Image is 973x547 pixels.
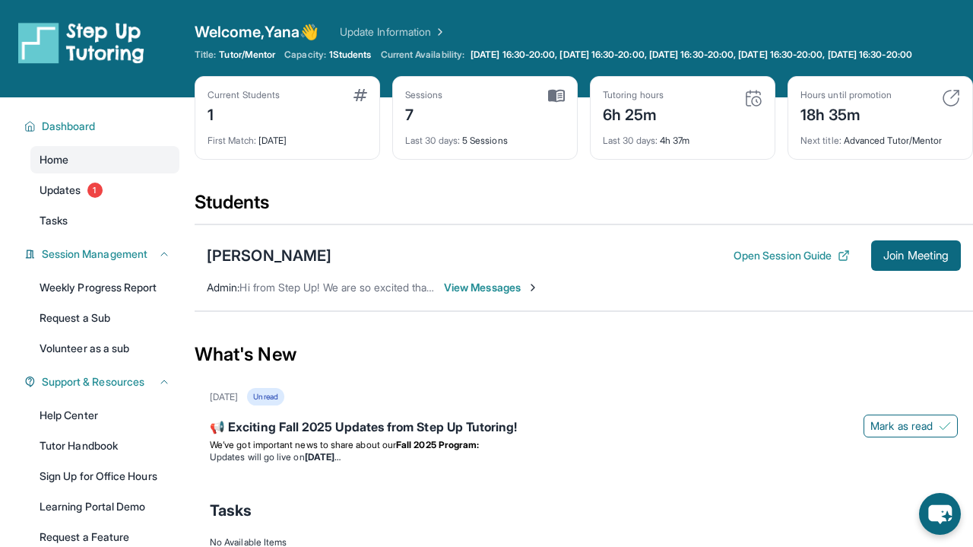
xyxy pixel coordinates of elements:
img: card [744,89,762,107]
div: [DATE] [208,126,367,147]
div: 4h 37m [603,126,762,147]
span: Join Meeting [883,251,949,260]
span: Last 30 days : [603,135,658,146]
div: Current Students [208,89,280,101]
div: 18h 35m [800,101,892,126]
div: Sessions [405,89,443,101]
div: [DATE] [210,391,238,403]
span: Welcome, Yana 👋 [195,21,319,43]
div: [PERSON_NAME] [207,245,331,266]
img: card [548,89,565,103]
span: Mark as read [870,418,933,434]
a: [DATE] 16:30-20:00, [DATE] 16:30-20:00, [DATE] 16:30-20:00, [DATE] 16:30-20:00, [DATE] 16:30-20:00 [467,49,915,61]
a: Help Center [30,402,179,429]
a: Volunteer as a sub [30,335,179,362]
div: Hours until promotion [800,89,892,101]
li: Updates will go live on [210,451,958,463]
a: Updates1 [30,177,179,204]
div: What's New [195,321,973,388]
img: card [942,89,960,107]
div: 5 Sessions [405,126,565,147]
span: Session Management [42,246,147,262]
span: Updates [40,183,81,198]
span: Admin : [207,281,239,294]
button: Session Management [36,246,170,262]
div: 6h 25m [603,101,664,126]
div: Students [195,190,973,224]
img: card [353,89,367,101]
div: Tutoring hours [603,89,664,101]
img: Mark as read [939,420,951,432]
span: We’ve got important news to share about our [210,439,396,450]
span: 1 [87,183,103,198]
div: Advanced Tutor/Mentor [800,126,960,147]
button: Dashboard [36,119,170,134]
span: Tasks [210,500,252,521]
img: logo [18,21,144,64]
span: Next title : [800,135,841,146]
strong: [DATE] [305,451,341,463]
img: Chevron-Right [527,281,539,294]
a: Tasks [30,207,179,234]
strong: Fall 2025 Program: [396,439,479,450]
span: 1 Students [329,49,372,61]
span: Last 30 days : [405,135,460,146]
a: Update Information [340,24,446,40]
div: 7 [405,101,443,126]
button: Open Session Guide [734,248,850,263]
a: Learning Portal Demo [30,493,179,520]
button: chat-button [919,493,961,535]
span: Tutor/Mentor [219,49,275,61]
span: First Match : [208,135,256,146]
span: [DATE] 16:30-20:00, [DATE] 16:30-20:00, [DATE] 16:30-20:00, [DATE] 16:30-20:00, [DATE] 16:30-20:00 [471,49,912,61]
span: Home [40,152,68,167]
button: Support & Resources [36,374,170,390]
span: Current Availability: [381,49,464,61]
button: Mark as read [864,415,958,437]
div: 📢 Exciting Fall 2025 Updates from Step Up Tutoring! [210,418,958,439]
span: Tasks [40,213,68,228]
img: Chevron Right [431,24,446,40]
a: Sign Up for Office Hours [30,463,179,490]
div: Unread [247,388,284,405]
a: Request a Sub [30,304,179,332]
span: Title: [195,49,216,61]
div: 1 [208,101,280,126]
a: Weekly Progress Report [30,274,179,301]
button: Join Meeting [871,240,961,271]
span: Capacity: [284,49,326,61]
a: Home [30,146,179,173]
span: View Messages [444,280,539,295]
span: Support & Resources [42,374,144,390]
a: Tutor Handbook [30,432,179,460]
span: Dashboard [42,119,96,134]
